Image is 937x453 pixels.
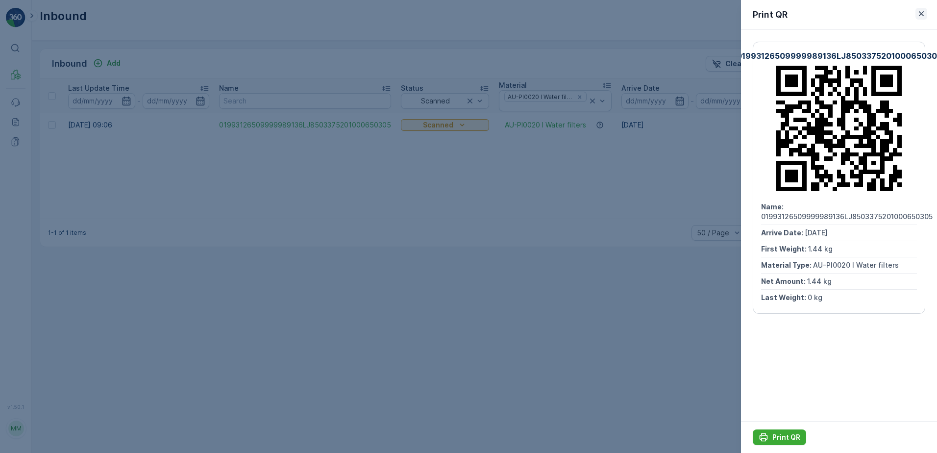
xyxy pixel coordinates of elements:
span: Net Amount : [8,226,54,234]
span: Last Weight : [761,293,808,302]
span: [DATE] [805,228,828,237]
span: Material Type : [761,261,813,269]
span: 01993126509999989136LJ8503375201000650305 [761,212,933,221]
span: Name : [761,202,785,211]
span: Arrive Date : [761,228,805,237]
span: 1.44 kg [55,193,80,201]
span: First Weight : [761,245,808,253]
p: 01993126509999989136LJ8503375201000650305 [365,8,570,20]
span: Material Type : [8,209,60,218]
span: Arrive Date : [8,177,52,185]
span: 0 kg [55,242,70,250]
span: 1.44 kg [807,277,832,285]
span: 1.44 kg [808,245,833,253]
span: AU-PI0020 I Water filters [60,209,146,218]
span: 0 kg [808,293,822,302]
p: Print QR [753,8,788,22]
span: Net Amount : [761,277,807,285]
span: First Weight : [8,193,55,201]
button: Print QR [753,429,806,445]
span: AU-PI0020 I Water filters [813,261,899,269]
span: 01993126509999989136LJ8503375201000650305 [32,161,204,169]
span: Last Weight : [8,242,55,250]
p: Print QR [772,432,800,442]
span: 1.44 kg [54,226,79,234]
span: [DATE] [52,177,75,185]
span: Name : [8,161,32,169]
